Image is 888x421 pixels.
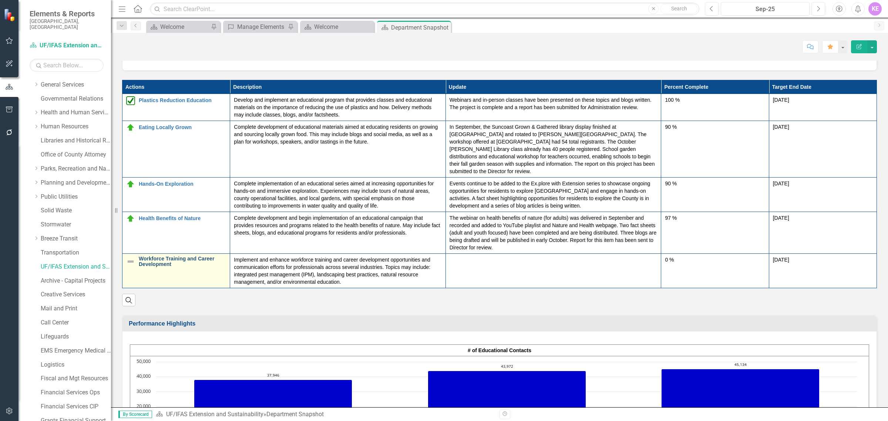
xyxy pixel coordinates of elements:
a: Health and Human Services [41,108,111,117]
span: [DATE] [773,124,789,130]
td: Double-Click to Edit [661,94,769,121]
td: Double-Click to Edit [661,212,769,253]
div: Manage Elements [237,22,286,31]
td: Double-Click to Edit Right Click for Context Menu [122,212,230,253]
a: Lifeguards [41,333,111,341]
text: 20,000 [137,403,151,409]
p: Complete development and begin implementation of an educational campaign that provides resources ... [234,214,442,236]
a: Creative Services [41,290,111,299]
text: 43,972 [501,364,513,369]
a: EMS Emergency Medical Services [41,347,111,355]
a: Transportation [41,249,111,257]
a: Governmental Relations [41,95,111,103]
span: [DATE] [773,97,789,103]
span: By Scorecard [118,411,152,418]
td: Double-Click to Edit [445,94,661,121]
text: 45,134 [734,362,747,367]
a: Logistics [41,361,111,369]
text: 30,000 [137,388,151,394]
small: [GEOGRAPHIC_DATA], [GEOGRAPHIC_DATA] [30,18,104,30]
p: Develop and implement an educational program that provides classes and educational materials on t... [234,96,442,118]
td: Double-Click to Edit [230,212,446,253]
a: General Services [41,81,111,89]
text: 50,000 [137,358,151,364]
td: Double-Click to Edit [445,253,661,288]
div: 97 % [665,214,765,222]
a: Public Utilities [41,193,111,201]
p: In September, the Suncoast Grown & Gathered library display finished at [GEOGRAPHIC_DATA] and rot... [450,123,657,175]
a: Fiscal and Mgt Resources [41,374,111,383]
div: 90 % [665,180,765,187]
a: Welcome [148,22,209,31]
a: UF/IFAS Extension and Sustainability [30,41,104,50]
img: On Target [126,214,135,223]
td: Double-Click to Edit [661,121,769,177]
td: Double-Click to Edit [230,121,446,177]
td: Double-Click to Edit [769,121,877,177]
p: Complete development of educational materials aimed at educating residents on growing and sourcin... [234,123,442,145]
a: Mail and Print [41,304,111,313]
button: Search [660,4,697,14]
a: Health Benefits of Nature [139,216,226,221]
img: Not Defined [126,257,135,266]
a: Office of County Attorney [41,151,111,159]
td: Double-Click to Edit [445,212,661,253]
a: Breeze Transit [41,235,111,243]
a: Solid Waste [41,206,111,215]
td: Double-Click to Edit Right Click for Context Menu [122,253,230,288]
a: Human Resources [41,122,111,131]
td: Double-Click to Edit [230,94,446,121]
img: On Target [126,180,135,189]
input: Search Below... [30,59,104,72]
img: On Target [126,123,135,132]
a: Plastics Reduction Education [139,98,226,103]
div: » [156,410,494,419]
p: Events continue to be added to the Ex.plore with Extension series to showcase ongoing opportuniti... [450,180,657,209]
a: Workforce Training and Career Development [139,256,226,267]
text: 37,946 [267,373,279,378]
td: Double-Click to Edit [445,177,661,212]
td: Double-Click to Edit [769,253,877,288]
a: Archive - Capital Projects [41,277,111,285]
a: Libraries and Historical Resources [41,137,111,145]
a: Eating Locally Grown [139,125,226,130]
p: Webinars and in-person classes have been presented on these topics and blogs written. The project... [450,96,657,111]
td: Double-Click to Edit Right Click for Context Menu [122,177,230,212]
h3: Performance Highlights [129,320,873,327]
a: Manage Elements [225,22,286,31]
td: Double-Click to Edit [769,94,877,121]
div: Department Snapshot [266,411,324,418]
td: Double-Click to Edit [661,253,769,288]
p: The webinar on health benefits of nature (for adults) was delivered in September and recorded and... [450,214,657,251]
a: Hands-On Exploration [139,181,226,187]
div: 0 % [665,256,765,263]
a: Welcome [302,22,372,31]
a: Call Center [41,319,111,327]
a: Stormwater [41,220,111,229]
span: [DATE] [773,257,789,263]
a: Financial Services Ops [41,388,111,397]
p: Complete implementation of an educational series aimed at increasing opportunities for hands-on a... [234,180,442,209]
div: 100 % [665,96,765,104]
strong: # of Educational Contacts [468,347,531,353]
a: Financial Services CIP [41,403,111,411]
td: Double-Click to Edit Right Click for Context Menu [122,121,230,177]
a: Parks, Recreation and Natural Resources [41,165,111,173]
button: KE [868,2,882,16]
button: Sep-25 [721,2,810,16]
span: [DATE] [773,181,789,186]
td: Double-Click to Edit [230,253,446,288]
td: Double-Click to Edit [230,177,446,212]
text: 40,000 [137,373,151,379]
img: Completed [126,96,135,105]
span: Elements & Reports [30,9,104,18]
td: Double-Click to Edit Right Click for Context Menu [122,94,230,121]
td: Double-Click to Edit [769,212,877,253]
input: Search ClearPoint... [150,3,699,16]
span: Search [671,6,687,11]
img: ClearPoint Strategy [4,8,17,21]
a: UF/IFAS Extension and Sustainability [166,411,263,418]
td: Double-Click to Edit [661,177,769,212]
td: Double-Click to Edit [445,121,661,177]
